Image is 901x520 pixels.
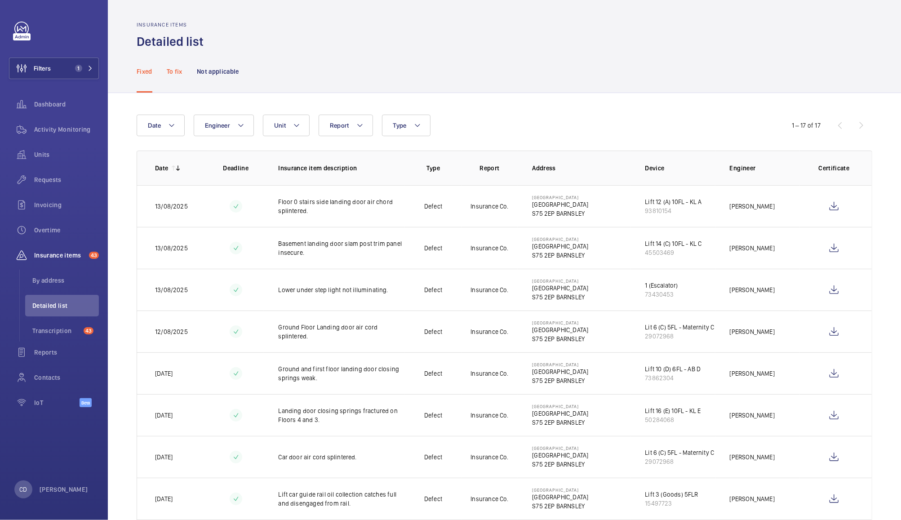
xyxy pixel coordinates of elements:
p: S75 2EP BARNSLEY [532,376,588,385]
p: Floor 0 stairs side landing door air chord splintered. [278,197,405,215]
p: [PERSON_NAME] [730,244,775,253]
span: Dashboard [34,100,99,109]
p: Not applicable [197,67,239,76]
p: [GEOGRAPHIC_DATA] [532,493,588,502]
p: [PERSON_NAME] [730,327,775,336]
p: [DATE] [155,453,173,462]
p: Insurance Co. [470,244,508,253]
span: Overtime [34,226,99,235]
button: Report [319,115,373,136]
span: Engineer [205,122,230,129]
p: [GEOGRAPHIC_DATA] [532,200,588,209]
p: Defect [424,369,442,378]
span: Filters [34,64,51,73]
p: [PERSON_NAME] [730,494,775,503]
p: [PERSON_NAME] [40,485,88,494]
p: Engineer [730,164,800,173]
p: [GEOGRAPHIC_DATA] [532,445,588,451]
p: [PERSON_NAME] [730,285,775,294]
p: Defect [424,285,442,294]
p: Lift car guide rail oil collection catches full and disengaged from rail. [278,490,405,508]
p: Lower under step light not illuminating. [278,285,405,294]
p: Insurance Co. [470,369,508,378]
p: [GEOGRAPHIC_DATA] [532,278,588,284]
p: Defect [424,244,442,253]
p: [PERSON_NAME] [730,369,775,378]
p: S75 2EP BARNSLEY [532,418,588,427]
p: Type [411,164,455,173]
div: 50284068 [645,415,701,424]
p: [DATE] [155,494,173,503]
button: Date [137,115,185,136]
span: Report [330,122,349,129]
p: S75 2EP BARNSLEY [532,209,588,218]
span: Contacts [34,373,99,382]
button: Unit [263,115,310,136]
p: [GEOGRAPHIC_DATA] [532,362,588,367]
p: [PERSON_NAME] [730,453,775,462]
p: S75 2EP BARNSLEY [532,460,588,469]
p: Insurance Co. [470,285,508,294]
p: [GEOGRAPHIC_DATA] [532,487,588,493]
p: [GEOGRAPHIC_DATA] [532,320,588,325]
p: Defect [424,494,442,503]
p: Insurance Co. [470,411,508,420]
p: S75 2EP BARNSLEY [532,502,588,511]
p: Deadline [214,164,258,173]
span: 43 [84,327,93,334]
p: Basement landing door slam post trim panel insecure. [278,239,405,257]
span: 1 [75,65,82,72]
p: 13/08/2025 [155,244,188,253]
p: [GEOGRAPHIC_DATA] [532,242,588,251]
p: S75 2EP BARNSLEY [532,251,588,260]
p: Defect [424,327,442,336]
p: Ground and first floor landing door closing springs weak. [278,364,405,382]
div: 93810154 [645,206,701,215]
p: [GEOGRAPHIC_DATA] [532,404,588,409]
p: [PERSON_NAME] [730,411,775,420]
div: Lift 14 (C) 10FL - KL C [645,239,701,248]
p: [GEOGRAPHIC_DATA] [532,284,588,293]
p: Insurance Co. [470,494,508,503]
p: [GEOGRAPHIC_DATA] [532,367,588,376]
span: Units [34,150,99,159]
p: Certificate [814,164,854,173]
button: Engineer [194,115,254,136]
div: Lit 6 (C) 5FL - Maternity C [645,323,714,332]
p: To fix [167,67,182,76]
div: Lift 3 (Goods) 5FLR [645,490,698,499]
p: [GEOGRAPHIC_DATA] [532,409,588,418]
p: Insurance item description [278,164,405,173]
span: By address [32,276,99,285]
span: Transcription [32,326,80,335]
div: Lit 6 (C) 5FL - Maternity C [645,448,714,457]
span: Type [393,122,407,129]
p: [DATE] [155,369,173,378]
span: Activity Monitoring [34,125,99,134]
p: Defect [424,202,442,211]
span: Insurance items [34,251,85,260]
div: 15497723 [645,499,698,508]
p: Insurance Co. [470,327,508,336]
div: Lift 12 (A) 10FL - KL A [645,197,701,206]
p: Date [155,164,168,173]
p: Insurance Co. [470,202,508,211]
p: Insurance Co. [470,453,508,462]
span: Requests [34,175,99,184]
p: 12/08/2025 [155,327,188,336]
p: [PERSON_NAME] [730,202,775,211]
span: Unit [274,122,286,129]
p: Fixed [137,67,152,76]
p: 13/08/2025 [155,202,188,211]
p: [GEOGRAPHIC_DATA] [532,325,588,334]
div: 45503469 [645,248,701,257]
p: CD [19,485,27,494]
button: Type [382,115,431,136]
p: [DATE] [155,411,173,420]
p: Landing door closing springs fractured on Floors 4 and 3. [278,406,405,424]
span: Invoicing [34,200,99,209]
p: Device [645,164,715,173]
p: [GEOGRAPHIC_DATA] [532,451,588,460]
span: Reports [34,348,99,357]
p: Defect [424,411,442,420]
